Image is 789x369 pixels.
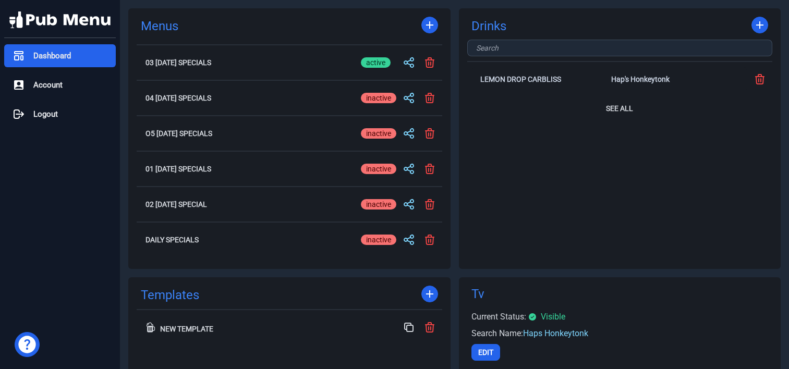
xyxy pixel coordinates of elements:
h2: O5 [DATE] Specials [145,130,352,137]
button: Daily Specials [141,227,357,252]
span: Dashboard [33,50,71,62]
button: 03 [DATE] Specials [141,50,357,75]
span: Haps Honkeytonk [523,328,588,338]
button: See All [467,100,773,117]
div: Templates [141,286,438,304]
input: Search [467,40,773,56]
button: O5 [DATE] Specials [141,121,357,146]
h2: 02 [DATE] Special [145,201,352,208]
span: Account [33,79,63,91]
h2: 03 [DATE] Specials [145,59,352,66]
h2: Daily Specials [145,236,352,243]
div: Current Status: [471,311,565,323]
button: New Template [141,315,396,340]
h2: Lemon Drop Carbliss [480,76,608,83]
h2: 04 [DATE] Specials [145,94,352,102]
a: Dashboard [4,44,116,67]
div: Search Name: [471,327,588,340]
button: Edit [471,344,500,361]
div: Hap's Honkeytonk [611,76,738,83]
span: Logout [33,108,58,120]
h2: 01 [DATE] Specials [145,165,352,173]
a: Menus [141,18,178,34]
button: 04 [DATE] Specials [141,85,357,110]
div: New Template [160,325,392,333]
button: 01 [DATE] Specials [141,156,357,181]
div: Tv [471,286,769,302]
a: Drinks [471,18,506,34]
div: Visible [528,311,565,323]
button: 02 [DATE] Special [141,192,357,217]
img: Pub Menu [9,11,111,28]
